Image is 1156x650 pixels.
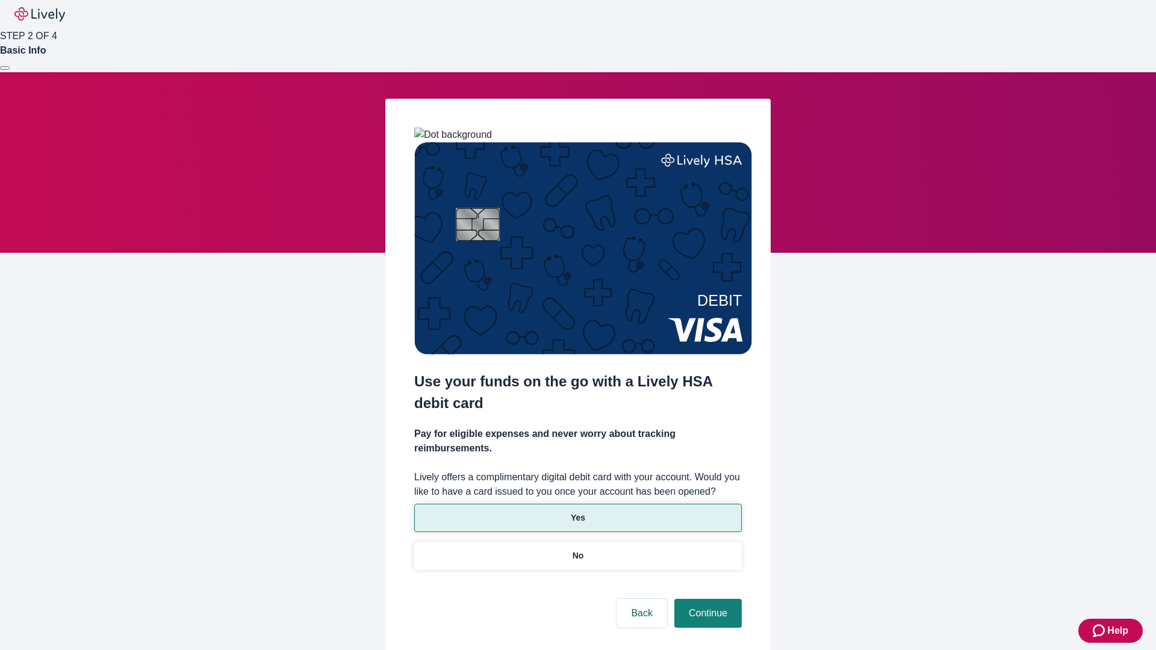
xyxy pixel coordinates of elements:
[14,7,65,22] img: Lively
[573,549,584,562] p: No
[414,504,742,532] button: Yes
[571,512,585,524] p: Yes
[414,142,752,354] img: Debit card
[414,542,742,570] button: No
[414,427,742,456] h4: Pay for eligible expenses and never worry about tracking reimbursements.
[414,128,492,142] img: Dot background
[1093,624,1107,638] svg: Zendesk support icon
[1078,619,1143,643] button: Zendesk support iconHelp
[414,470,742,499] label: Lively offers a complimentary digital debit card with your account. Would you like to have a card...
[414,371,742,414] h2: Use your funds on the go with a Lively HSA debit card
[617,599,667,628] button: Back
[1107,624,1128,638] span: Help
[674,599,742,628] button: Continue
